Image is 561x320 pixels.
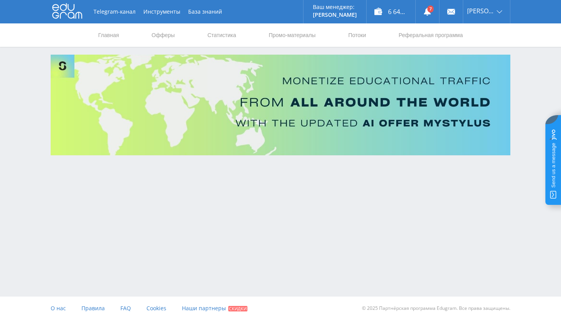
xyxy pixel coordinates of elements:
p: [PERSON_NAME] [313,12,357,18]
span: Cookies [146,304,166,312]
a: Cookies [146,297,166,320]
a: Реферальная программа [398,23,464,47]
a: Потоки [348,23,367,47]
a: О нас [51,297,66,320]
span: Скидки [228,306,247,311]
div: © 2025 Партнёрская программа Edugram. Все права защищены. [284,297,510,320]
a: Офферы [151,23,176,47]
span: FAQ [120,304,131,312]
a: Наши партнеры Скидки [182,297,247,320]
a: FAQ [120,297,131,320]
span: Правила [81,304,105,312]
span: [PERSON_NAME] [467,8,494,14]
span: О нас [51,304,66,312]
a: Правила [81,297,105,320]
span: Наши партнеры [182,304,226,312]
a: Главная [97,23,120,47]
a: Статистика [206,23,237,47]
a: Промо-материалы [268,23,316,47]
img: Banner [51,55,510,155]
p: Ваш менеджер: [313,4,357,10]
